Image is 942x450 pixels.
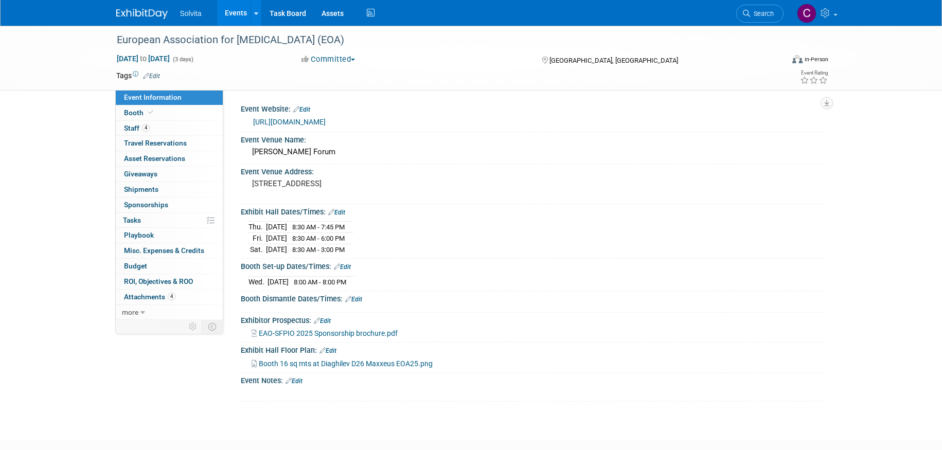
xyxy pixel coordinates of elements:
[314,317,331,325] a: Edit
[184,320,202,333] td: Personalize Event Tab Strip
[293,106,310,113] a: Edit
[804,56,828,63] div: In-Person
[266,233,287,244] td: [DATE]
[252,359,433,368] a: Booth 16 sq mts at Diaghilev D26 Maxxeus EOA25.png
[800,70,828,76] div: Event Rating
[116,259,223,274] a: Budget
[124,139,187,147] span: Travel Reservations
[248,276,268,287] td: Wed.
[298,54,359,65] button: Committed
[328,209,345,216] a: Edit
[124,185,158,193] span: Shipments
[252,329,398,337] a: EAO-SFPIO 2025 Sponsorship brochure.pdf
[172,56,193,63] span: (3 days)
[124,293,175,301] span: Attachments
[116,167,223,182] a: Giveaways
[138,55,148,63] span: to
[319,347,336,354] a: Edit
[334,263,351,271] a: Edit
[143,73,160,80] a: Edit
[116,197,223,212] a: Sponsorships
[124,277,193,285] span: ROI, Objectives & ROO
[116,105,223,120] a: Booth
[116,228,223,243] a: Playbook
[266,244,287,255] td: [DATE]
[124,109,155,117] span: Booth
[248,222,266,233] td: Thu.
[122,308,138,316] span: more
[241,204,826,218] div: Exhibit Hall Dates/Times:
[345,296,362,303] a: Edit
[116,274,223,289] a: ROI, Objectives & ROO
[286,377,303,385] a: Edit
[292,246,345,254] span: 8:30 AM - 3:00 PM
[124,154,185,163] span: Asset Reservations
[142,124,150,132] span: 4
[241,373,826,386] div: Event Notes:
[266,222,287,233] td: [DATE]
[116,90,223,105] a: Event Information
[202,320,223,333] td: Toggle Event Tabs
[124,201,168,209] span: Sponsorships
[241,132,826,145] div: Event Venue Name:
[248,233,266,244] td: Fri.
[750,10,774,17] span: Search
[148,110,153,115] i: Booth reservation complete
[116,213,223,228] a: Tasks
[116,54,170,63] span: [DATE] [DATE]
[116,243,223,258] a: Misc. Expenses & Credits
[116,151,223,166] a: Asset Reservations
[124,262,147,270] span: Budget
[248,144,819,160] div: [PERSON_NAME] Forum
[549,57,678,64] span: [GEOGRAPHIC_DATA], [GEOGRAPHIC_DATA]
[124,246,204,255] span: Misc. Expenses & Credits
[259,329,398,337] span: EAO-SFPIO 2025 Sponsorship brochure.pdf
[252,179,473,188] pre: [STREET_ADDRESS]
[113,31,768,49] div: European Association for [MEDICAL_DATA] (EOA)
[259,359,433,368] span: Booth 16 sq mts at Diaghilev D26 Maxxeus EOA25.png
[294,278,346,286] span: 8:00 AM - 8:00 PM
[792,55,803,63] img: Format-Inperson.png
[241,313,826,326] div: Exhibitor Prospectus:
[116,290,223,304] a: Attachments4
[116,70,160,81] td: Tags
[116,121,223,136] a: Staff4
[736,5,784,23] a: Search
[168,293,175,300] span: 4
[116,136,223,151] a: Travel Reservations
[241,101,826,115] div: Event Website:
[253,118,326,126] a: [URL][DOMAIN_NAME]
[180,9,202,17] span: Solvita
[241,291,826,304] div: Booth Dismantle Dates/Times:
[124,93,182,101] span: Event Information
[124,124,150,132] span: Staff
[241,259,826,272] div: Booth Set-up Dates/Times:
[292,223,345,231] span: 8:30 AM - 7:45 PM
[248,244,266,255] td: Sat.
[123,216,141,224] span: Tasks
[292,235,345,242] span: 8:30 AM - 6:00 PM
[797,4,816,23] img: Cindy Miller
[116,182,223,197] a: Shipments
[124,170,157,178] span: Giveaways
[116,9,168,19] img: ExhibitDay
[268,276,289,287] td: [DATE]
[241,164,826,177] div: Event Venue Address:
[124,231,154,239] span: Playbook
[116,305,223,320] a: more
[723,53,829,69] div: Event Format
[241,343,826,356] div: Exhibit Hall Floor Plan:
